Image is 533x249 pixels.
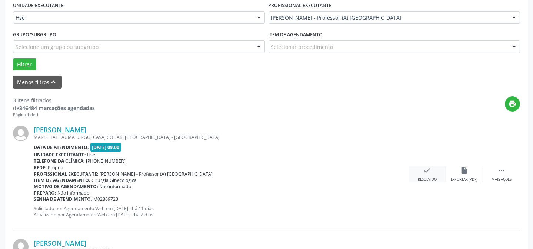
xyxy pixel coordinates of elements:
[34,171,99,177] b: Profissional executante:
[34,183,98,190] b: Motivo de agendamento:
[13,96,95,104] div: 3 itens filtrados
[34,190,56,196] b: Preparo:
[13,104,95,112] div: de
[87,152,96,158] span: Hse
[509,100,517,108] i: print
[34,177,90,183] b: Item de agendamento:
[100,183,131,190] span: Não informado
[34,144,89,150] b: Data de atendimento:
[271,14,505,21] span: [PERSON_NAME] - Professor (A) [GEOGRAPHIC_DATA]
[50,78,58,86] i: keyboard_arrow_up
[16,43,99,51] span: Selecione um grupo ou subgrupo
[13,58,36,71] button: Filtrar
[418,177,437,182] div: Resolvido
[48,165,64,171] span: Própria
[86,158,126,164] span: [PHONE_NUMBER]
[423,166,432,175] i: check
[271,43,333,51] span: Selecionar procedimento
[34,239,86,247] a: [PERSON_NAME]
[13,29,56,40] label: Grupo/Subgrupo
[34,205,409,218] p: Solicitado por Agendamento Web em [DATE] - há 11 dias Atualizado por Agendamento Web em [DATE] - ...
[19,104,95,112] strong: 346484 marcações agendadas
[13,126,29,141] img: img
[100,171,213,177] span: [PERSON_NAME] - Professor (A) [GEOGRAPHIC_DATA]
[34,126,86,134] a: [PERSON_NAME]
[269,29,323,40] label: Item de agendamento
[16,14,250,21] span: Hse
[34,152,86,158] b: Unidade executante:
[13,112,95,118] div: Página 1 de 1
[34,165,47,171] b: Rede:
[34,134,409,140] div: MARECHAL TAUMATURGO, CASA, COHAB, [GEOGRAPHIC_DATA] - [GEOGRAPHIC_DATA]
[92,177,137,183] span: Cirurgia Ginecologica
[492,177,512,182] div: Mais ações
[497,166,506,175] i: 
[451,177,478,182] div: Exportar (PDF)
[94,196,119,202] span: M02869723
[34,196,92,202] b: Senha de atendimento:
[13,76,62,89] button: Menos filtroskeyboard_arrow_up
[460,166,469,175] i: insert_drive_file
[505,96,520,112] button: print
[58,190,90,196] span: Não informado
[90,143,121,152] span: [DATE] 09:00
[34,158,85,164] b: Telefone da clínica:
